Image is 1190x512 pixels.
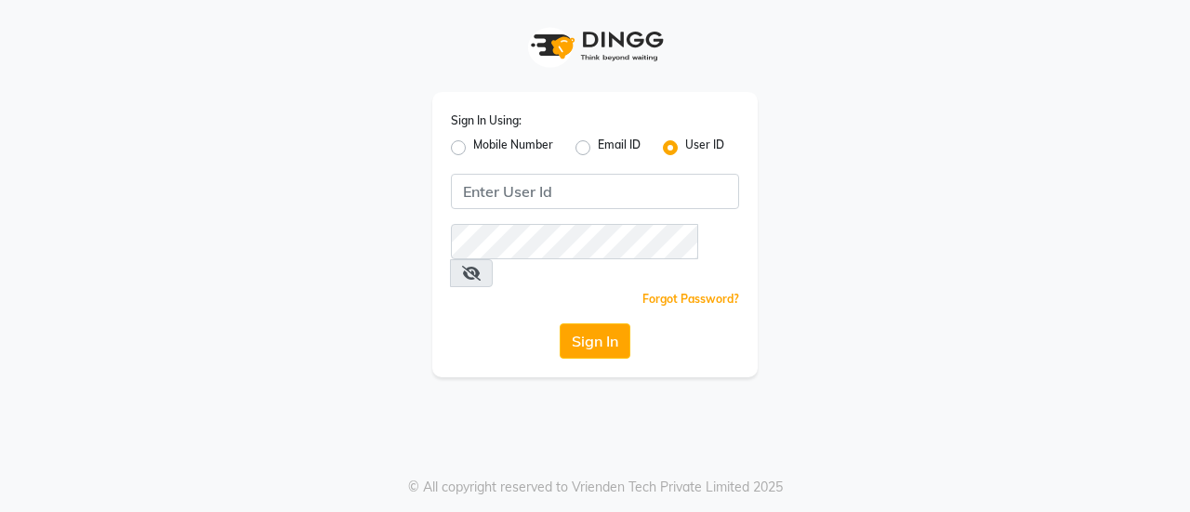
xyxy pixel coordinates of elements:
label: Sign In Using: [451,112,522,129]
label: Email ID [598,137,641,159]
img: logo1.svg [521,19,669,73]
button: Sign In [560,323,630,359]
label: Mobile Number [473,137,553,159]
a: Forgot Password? [642,292,739,306]
label: User ID [685,137,724,159]
input: Username [451,174,739,209]
input: Username [451,224,698,259]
